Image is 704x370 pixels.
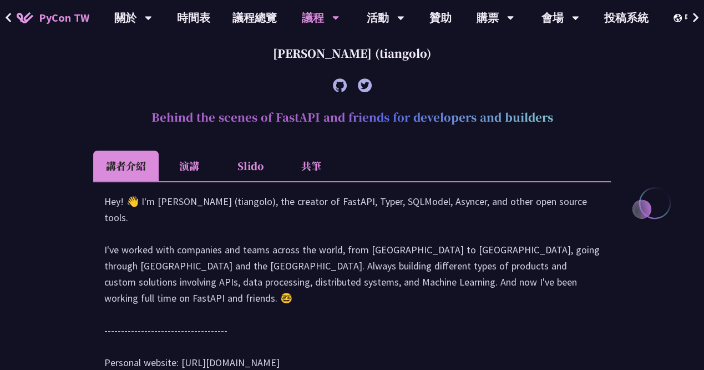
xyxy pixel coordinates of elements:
[93,101,611,134] h2: Behind the scenes of FastAPI and friends for developers and builders
[673,14,685,22] img: Locale Icon
[93,37,611,70] div: [PERSON_NAME] (tiangolo)
[39,9,89,26] span: PyCon TW
[6,4,100,32] a: PyCon TW
[159,151,220,181] li: 演講
[220,151,281,181] li: Slido
[17,12,33,23] img: Home icon of PyCon TW 2025
[281,151,342,181] li: 共筆
[93,151,159,181] li: 講者介紹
